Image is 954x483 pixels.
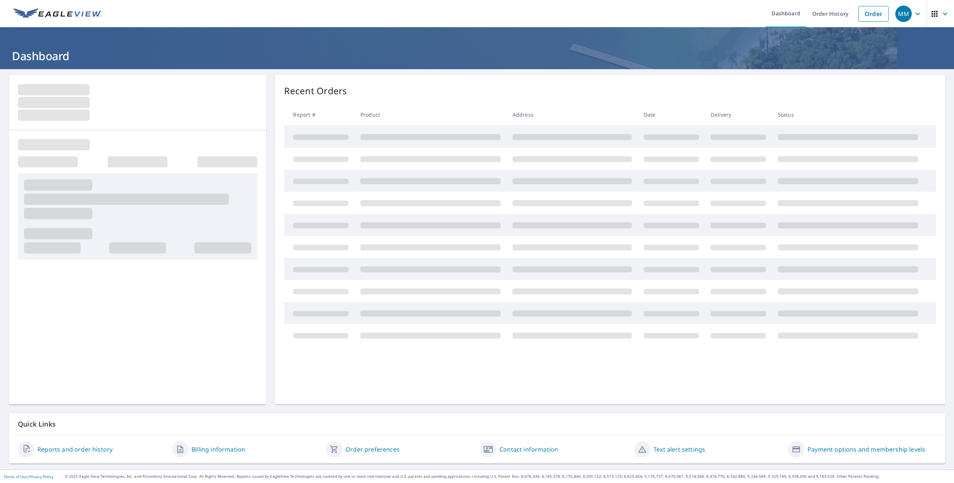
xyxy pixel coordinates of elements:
th: Address [507,104,638,126]
a: Privacy Policy [29,474,53,479]
th: Status [772,104,924,126]
a: Reports and order history [37,445,113,454]
a: Payment options and membership levels [807,445,925,454]
h1: Dashboard [9,48,945,64]
img: EV Logo [13,8,102,19]
p: | [4,474,53,479]
p: Recent Orders [284,84,347,98]
th: Delivery [705,104,772,126]
div: MM [895,6,912,22]
th: Report # [284,104,354,126]
th: Product [354,104,507,126]
a: Billing information [191,445,245,454]
th: Date [638,104,705,126]
a: Contact information [499,445,558,454]
a: Terms of Use [4,474,27,479]
p: Quick Links [18,419,936,429]
p: © 2025 Eagle View Technologies, Inc. and Pictometry International Corp. All Rights Reserved. Repo... [65,474,950,479]
a: Order [858,6,889,22]
a: Order preferences [345,445,400,454]
a: Text alert settings [653,445,705,454]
